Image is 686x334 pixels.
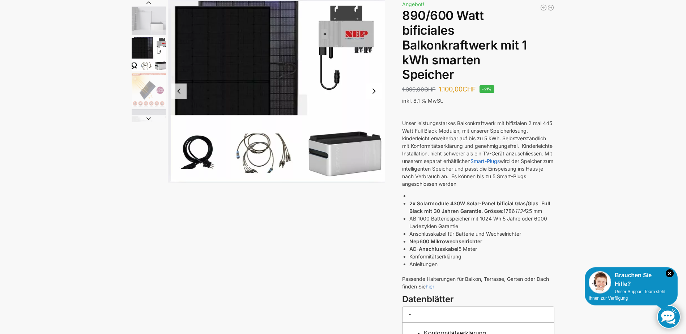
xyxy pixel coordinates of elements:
li: Anschlusskabel für Batterie und Wechselrichter [409,230,554,237]
button: Previous slide [171,83,187,99]
span: Angebot! [402,1,424,7]
li: Anleitungen [409,260,554,268]
strong: 2x Solarmodule 430W Solar-Panel bificial Glas/Glas Full Black mit 30 Jahren Garantie. Grösse: [409,200,550,214]
a: WiFi Smart Plug für unseren Plug & Play Batteriespeicher [547,4,554,11]
span: CHF [424,86,435,93]
a: hier [426,283,434,290]
li: 5 Meter [409,245,554,253]
img: Bificial 30 % mehr Leistung [132,73,166,107]
em: 1134 [515,208,526,214]
li: Konformitätserklärung [409,253,554,260]
a: Smart-Plugs [470,158,500,164]
div: Brauchen Sie Hilfe? [589,271,674,288]
img: 1 (3) [132,109,166,144]
span: CHF [463,85,476,93]
li: 3 / 7 [130,72,166,108]
button: Next slide [366,83,382,99]
a: Mega XXL 1780 Watt Steckerkraftwerk Genehmigungsfrei. [540,4,547,11]
li: 2 / 7 [130,36,166,72]
span: Unser Support-Team steht Ihnen zur Verfügung [589,289,665,301]
strong: Nep600 Mikrowechselrichter [409,238,482,244]
bdi: 1.399,00 [402,86,435,93]
span: 1786 25 mm [503,208,542,214]
i: Schließen [666,269,674,277]
img: Customer service [589,271,611,294]
p: Unser leistungsstarkes Balkonkraftwerk mit bifizialen 2 mal 445 Watt Full Black Modulen, mit unse... [402,119,554,188]
img: 860w-mi-1kwh-speicher [132,37,166,71]
li: AB 1000 Batteriespeicher mit 1024 Wh 5 Jahre oder 6000 Ladezyklen Garantie [409,215,554,230]
li: 4 / 7 [130,108,166,144]
bdi: 1.100,00 [439,85,476,93]
h1: 890/600 Watt bificiales Balkonkraftwerk mit 1 kWh smarten Speicher [402,8,554,82]
span: -21% [480,85,494,93]
button: Next slide [132,115,166,122]
span: inkl. 8,1 % MwSt. [402,98,443,104]
p: Passende Halterungen für Balkon, Terrasse, Garten oder Dach finden Sie [402,275,554,290]
strong: AC-Anschlusskabel [409,246,459,252]
h3: Datenblätter [402,293,554,306]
